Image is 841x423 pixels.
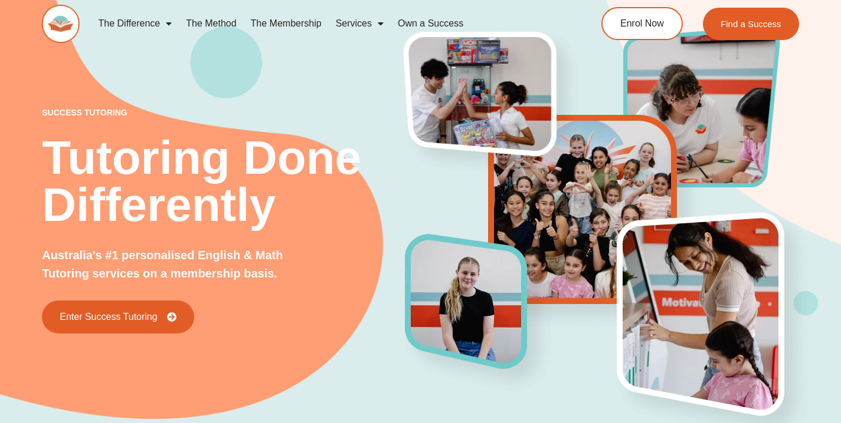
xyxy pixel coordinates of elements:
p: Australia's #1 personalised English & Math Tutoring services on a membership basis. [42,246,307,283]
a: The Membership [244,10,329,37]
span: Enter Success Tutoring [60,312,157,322]
h2: Tutoring Done Differently [42,134,405,229]
a: Services [329,10,391,37]
a: The Method [179,10,243,37]
a: The Difference [91,10,179,37]
a: Own a Success [391,10,470,37]
nav: Menu [91,10,558,37]
a: Enter Success Tutoring [42,300,194,333]
span: Find a Success [721,19,781,28]
p: success tutoring [42,108,405,117]
a: Enrol Now [601,7,683,40]
span: Enrol Now [620,19,664,28]
a: Find a Success [703,8,799,40]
